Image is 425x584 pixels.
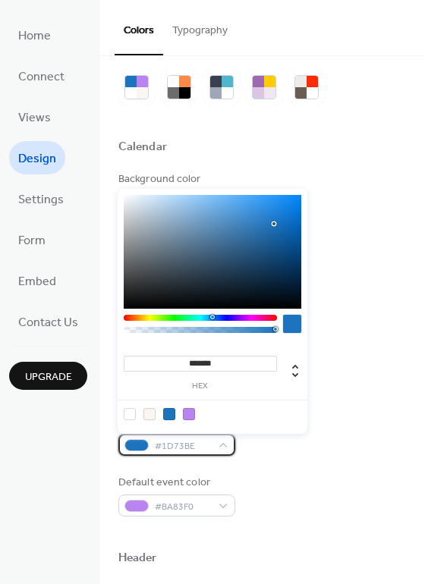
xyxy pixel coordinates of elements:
[9,362,87,390] button: Upgrade
[18,270,56,294] span: Embed
[118,551,157,567] div: Header
[163,408,175,420] div: rgb(29, 115, 190)
[9,18,60,52] a: Home
[143,408,156,420] div: rgb(251, 246, 242)
[118,140,167,155] div: Calendar
[25,369,72,385] span: Upgrade
[9,305,87,338] a: Contact Us
[18,229,46,253] span: Form
[9,264,65,297] a: Embed
[18,106,51,130] span: Views
[118,475,232,491] div: Default event color
[9,100,60,133] a: Views
[124,382,277,391] label: hex
[183,408,195,420] div: rgb(186, 131, 240)
[18,24,51,49] span: Home
[18,147,56,171] span: Design
[118,171,232,187] div: Background color
[9,223,55,256] a: Form
[124,408,136,420] div: rgb(255, 255, 255)
[18,311,78,335] span: Contact Us
[9,59,74,93] a: Connect
[9,141,65,174] a: Design
[155,499,211,515] span: #BA83F0
[18,188,64,212] span: Settings
[155,438,211,454] span: #1D73BE
[18,65,65,89] span: Connect
[9,182,73,215] a: Settings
